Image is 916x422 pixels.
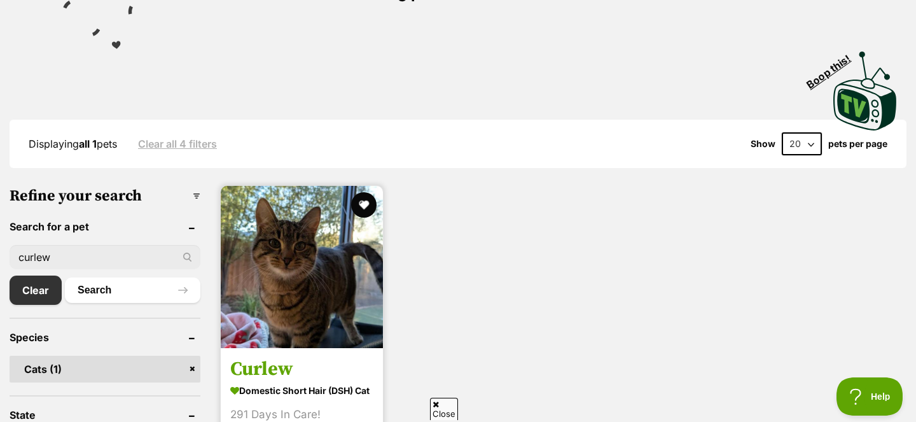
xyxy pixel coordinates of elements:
[836,377,903,416] iframe: Help Scout Beacon - Open
[10,221,200,232] header: Search for a pet
[29,137,117,150] span: Displaying pets
[10,276,62,305] a: Clear
[10,409,200,421] header: State
[430,398,458,420] span: Close
[10,187,200,205] h3: Refine your search
[828,139,887,149] label: pets per page
[65,278,200,303] button: Search
[10,356,200,383] a: Cats (1)
[10,332,200,343] header: Species
[833,40,897,133] a: Boop this!
[833,52,897,130] img: PetRescue TV logo
[805,45,863,90] span: Boop this!
[351,192,377,218] button: favourite
[10,245,200,269] input: Toby
[230,358,373,382] h3: Curlew
[230,382,373,400] strong: Domestic Short Hair (DSH) Cat
[79,137,97,150] strong: all 1
[751,139,775,149] span: Show
[138,138,217,150] a: Clear all 4 filters
[221,186,383,348] img: Curlew - Domestic Short Hair (DSH) Cat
